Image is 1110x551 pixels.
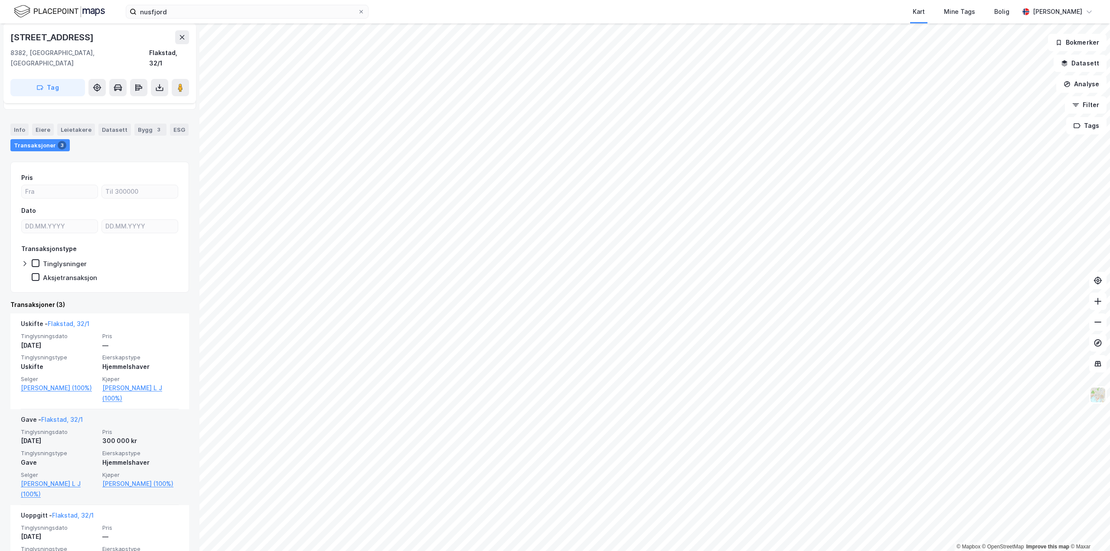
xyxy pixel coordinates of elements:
[102,383,179,404] a: [PERSON_NAME] L J (100%)
[102,185,178,198] input: Til 300000
[102,333,179,340] span: Pris
[21,244,77,254] div: Transaksjonstype
[102,524,179,531] span: Pris
[102,436,179,446] div: 300 000 kr
[137,5,358,18] input: Søk på adresse, matrikkel, gårdeiere, leietakere eller personer
[21,362,97,372] div: Uskifte
[21,205,36,216] div: Dato
[41,416,83,423] a: Flakstad, 32/1
[1054,55,1107,72] button: Datasett
[102,220,178,233] input: DD.MM.YYYY
[32,124,54,136] div: Eiere
[10,124,29,136] div: Info
[21,319,89,333] div: Uskifte -
[149,48,189,68] div: Flakstad, 32/1
[1065,96,1107,114] button: Filter
[21,414,83,428] div: Gave -
[21,524,97,531] span: Tinglysningsdato
[1048,34,1107,51] button: Bokmerker
[48,320,89,327] a: Flakstad, 32/1
[98,124,131,136] div: Datasett
[22,185,98,198] input: Fra
[21,354,97,361] span: Tinglysningstype
[21,450,97,457] span: Tinglysningstype
[170,124,189,136] div: ESG
[21,457,97,468] div: Gave
[21,428,97,436] span: Tinglysningsdato
[134,124,166,136] div: Bygg
[1033,7,1082,17] div: [PERSON_NAME]
[1067,509,1110,551] div: Kontrollprogram for chat
[43,274,97,282] div: Aksjetransaksjon
[10,30,95,44] div: [STREET_ADDRESS]
[1067,509,1110,551] iframe: Chat Widget
[102,457,179,468] div: Hjemmelshaver
[154,125,163,134] div: 3
[21,479,97,499] a: [PERSON_NAME] L J (100%)
[1026,544,1069,550] a: Improve this map
[10,139,70,151] div: Transaksjoner
[14,4,105,19] img: logo.f888ab2527a4732fd821a326f86c7f29.svg
[994,7,1009,17] div: Bolig
[21,510,94,524] div: Uoppgitt -
[102,354,179,361] span: Eierskapstype
[10,300,189,310] div: Transaksjoner (3)
[21,383,97,393] a: [PERSON_NAME] (100%)
[102,479,179,489] a: [PERSON_NAME] (100%)
[21,340,97,351] div: [DATE]
[1066,117,1107,134] button: Tags
[102,471,179,479] span: Kjøper
[43,260,87,268] div: Tinglysninger
[102,531,179,542] div: —
[10,48,149,68] div: 8382, [GEOGRAPHIC_DATA], [GEOGRAPHIC_DATA]
[102,362,179,372] div: Hjemmelshaver
[21,173,33,183] div: Pris
[21,471,97,479] span: Selger
[58,141,66,150] div: 3
[102,428,179,436] span: Pris
[944,7,975,17] div: Mine Tags
[21,333,97,340] span: Tinglysningsdato
[21,436,97,446] div: [DATE]
[957,544,980,550] a: Mapbox
[21,375,97,383] span: Selger
[102,450,179,457] span: Eierskapstype
[1090,387,1106,403] img: Z
[21,531,97,542] div: [DATE]
[52,512,94,519] a: Flakstad, 32/1
[10,79,85,96] button: Tag
[102,340,179,351] div: —
[982,544,1024,550] a: OpenStreetMap
[57,124,95,136] div: Leietakere
[913,7,925,17] div: Kart
[22,220,98,233] input: DD.MM.YYYY
[102,375,179,383] span: Kjøper
[1056,75,1107,93] button: Analyse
